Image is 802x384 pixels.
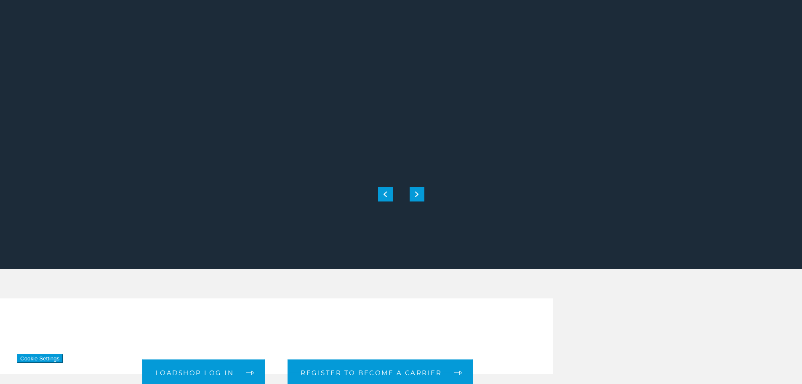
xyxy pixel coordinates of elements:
[17,354,63,363] button: Cookie Settings
[155,370,234,376] span: Loadshop log in
[415,191,418,197] img: next slide
[384,191,387,197] img: previous slide
[301,370,442,376] span: Register to become a carrier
